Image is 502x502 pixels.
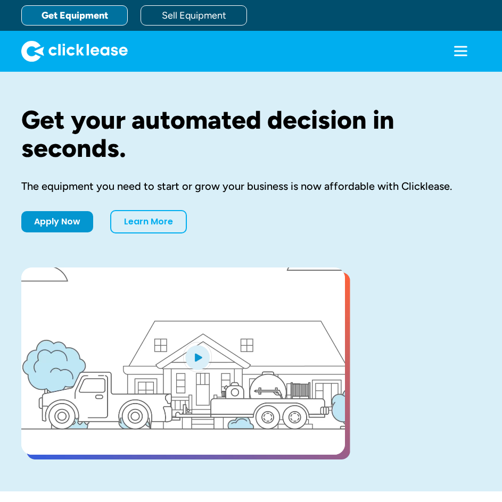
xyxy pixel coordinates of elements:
a: open lightbox [21,267,345,455]
div: The equipment you need to start or grow your business is now affordable with Clicklease. [21,179,481,193]
a: Learn More [110,210,187,233]
a: Sell Equipment [141,5,247,26]
a: Apply Now [21,211,93,232]
h1: Get your automated decision in seconds. [21,106,481,162]
a: Get Equipment [21,5,128,26]
a: home [21,40,128,62]
div: menu [440,31,481,71]
img: Clicklease logo [21,40,128,62]
img: Blue play button logo on a light blue circular background [183,342,212,372]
